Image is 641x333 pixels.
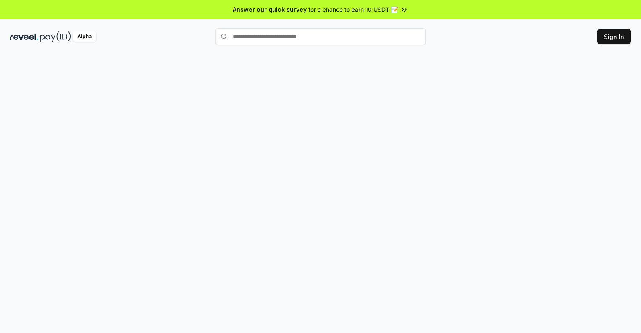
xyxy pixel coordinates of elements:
[73,31,96,42] div: Alpha
[308,5,398,14] span: for a chance to earn 10 USDT 📝
[40,31,71,42] img: pay_id
[597,29,631,44] button: Sign In
[233,5,307,14] span: Answer our quick survey
[10,31,38,42] img: reveel_dark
